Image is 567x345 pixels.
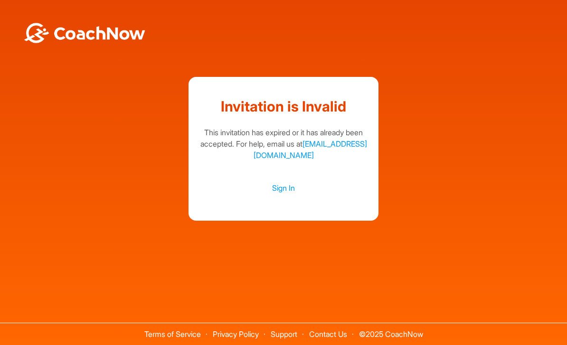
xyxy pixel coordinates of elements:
[271,329,297,339] a: Support
[254,139,367,160] a: [EMAIL_ADDRESS][DOMAIN_NAME]
[198,96,369,117] h1: Invitation is Invalid
[354,323,428,338] span: © 2025 CoachNow
[213,329,259,339] a: Privacy Policy
[198,182,369,194] a: Sign In
[144,329,201,339] a: Terms of Service
[198,127,369,161] div: This invitation has expired or it has already been accepted. For help, email us at
[23,23,146,43] img: BwLJSsUCoWCh5upNqxVrqldRgqLPVwmV24tXu5FoVAoFEpwwqQ3VIfuoInZCoVCoTD4vwADAC3ZFMkVEQFDAAAAAElFTkSuQmCC
[309,329,347,339] a: Contact Us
